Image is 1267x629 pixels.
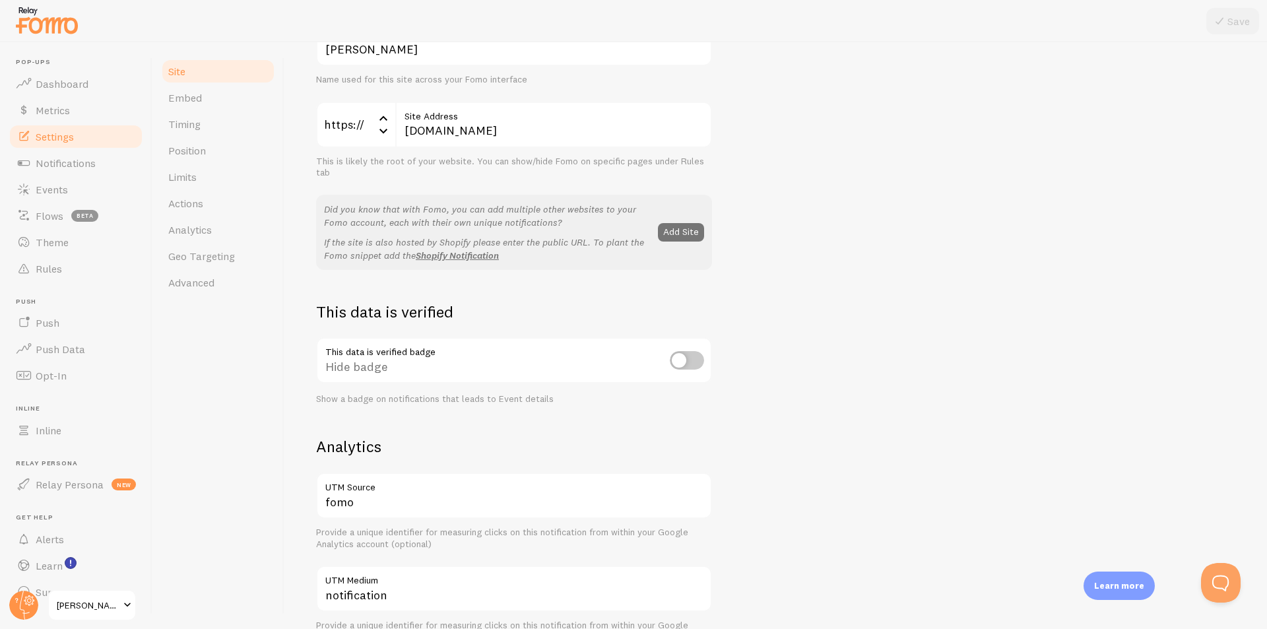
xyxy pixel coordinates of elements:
svg: <p>Watch New Feature Tutorials!</p> [65,557,77,569]
div: Name used for this site across your Fomo interface [316,74,712,86]
a: Rules [8,255,144,282]
span: Theme [36,236,69,249]
label: UTM Medium [316,566,712,588]
span: Analytics [168,223,212,236]
a: Limits [160,164,276,190]
span: Embed [168,91,202,104]
span: Relay Persona [16,459,144,468]
a: Actions [160,190,276,216]
span: Metrics [36,104,70,117]
label: Site Address [395,102,712,124]
a: Events [8,176,144,203]
span: Actions [168,197,203,210]
a: Position [160,137,276,164]
a: Learn [8,552,144,579]
img: fomo-relay-logo-orange.svg [14,3,80,37]
span: Push Data [36,343,85,356]
p: Did you know that with Fomo, you can add multiple other websites to your Fomo account, each with ... [324,203,650,229]
span: Timing [168,117,201,131]
a: Shopify Notification [416,249,499,261]
span: beta [71,210,98,222]
span: Flows [36,209,63,222]
span: [PERSON_NAME] [57,597,119,613]
a: Opt-In [8,362,144,389]
label: UTM Source [316,473,712,495]
a: Alerts [8,526,144,552]
span: Rules [36,262,62,275]
a: [PERSON_NAME] [48,589,137,621]
a: Site [160,58,276,84]
a: Analytics [160,216,276,243]
a: Relay Persona new [8,471,144,498]
div: Learn more [1084,572,1155,600]
span: Dashboard [36,77,88,90]
span: Learn [36,559,63,572]
div: https:// [316,102,395,148]
iframe: Help Scout Beacon - Open [1201,563,1241,603]
span: Inline [16,405,144,413]
span: Push [16,298,144,306]
a: Geo Targeting [160,243,276,269]
span: Position [168,144,206,157]
a: Push Data [8,336,144,362]
input: myhonestcompany.com [395,102,712,148]
a: Notifications [8,150,144,176]
a: Support [8,579,144,605]
a: Advanced [160,269,276,296]
div: Provide a unique identifier for measuring clicks on this notification from within your Google Ana... [316,527,712,550]
span: Notifications [36,156,96,170]
p: If the site is also hosted by Shopify please enter the public URL. To plant the Fomo snippet add the [324,236,650,262]
a: Push [8,310,144,336]
a: Metrics [8,97,144,123]
span: Advanced [168,276,214,289]
a: Embed [160,84,276,111]
span: Alerts [36,533,64,546]
h2: Analytics [316,436,712,457]
a: Settings [8,123,144,150]
span: Site [168,65,185,78]
h2: This data is verified [316,302,712,322]
span: Events [36,183,68,196]
span: Support [36,585,75,599]
a: Flows beta [8,203,144,229]
span: Settings [36,130,74,143]
button: Add Site [658,223,704,242]
span: Limits [168,170,197,183]
span: Push [36,316,59,329]
span: Inline [36,424,61,437]
span: Relay Persona [36,478,104,491]
span: new [112,479,136,490]
span: Get Help [16,513,144,522]
span: Opt-In [36,369,67,382]
a: Theme [8,229,144,255]
a: Timing [160,111,276,137]
a: Inline [8,417,144,444]
p: Learn more [1094,579,1144,592]
a: Dashboard [8,71,144,97]
div: This is likely the root of your website. You can show/hide Fomo on specific pages under Rules tab [316,156,712,179]
span: Geo Targeting [168,249,235,263]
span: Pop-ups [16,58,144,67]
